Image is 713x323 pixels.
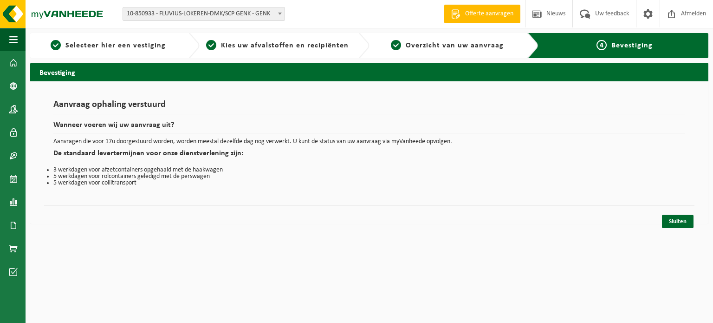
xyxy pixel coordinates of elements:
[35,40,181,51] a: 1Selecteer hier een vestiging
[53,180,685,186] li: 5 werkdagen voor collitransport
[53,167,685,173] li: 3 werkdagen voor afzetcontainers opgehaald met de haakwagen
[51,40,61,50] span: 1
[65,42,166,49] span: Selecteer hier een vestiging
[596,40,607,50] span: 4
[53,138,685,145] p: Aanvragen die voor 17u doorgestuurd worden, worden meestal dezelfde dag nog verwerkt. U kunt de s...
[53,150,685,162] h2: De standaard levertermijnen voor onze dienstverlening zijn:
[53,173,685,180] li: 5 werkdagen voor rolcontainers geledigd met de perswagen
[221,42,349,49] span: Kies uw afvalstoffen en recipiënten
[123,7,285,21] span: 10-850933 - FLUVIUS-LOKEREN-DMK/SCP GENK - GENK
[406,42,504,49] span: Overzicht van uw aanvraag
[444,5,520,23] a: Offerte aanvragen
[611,42,653,49] span: Bevestiging
[374,40,520,51] a: 3Overzicht van uw aanvraag
[206,40,216,50] span: 2
[53,121,685,134] h2: Wanneer voeren wij uw aanvraag uit?
[30,63,708,81] h2: Bevestiging
[391,40,401,50] span: 3
[53,100,685,114] h1: Aanvraag ophaling verstuurd
[204,40,350,51] a: 2Kies uw afvalstoffen en recipiënten
[662,215,694,228] a: Sluiten
[123,7,285,20] span: 10-850933 - FLUVIUS-LOKEREN-DMK/SCP GENK - GENK
[463,9,516,19] span: Offerte aanvragen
